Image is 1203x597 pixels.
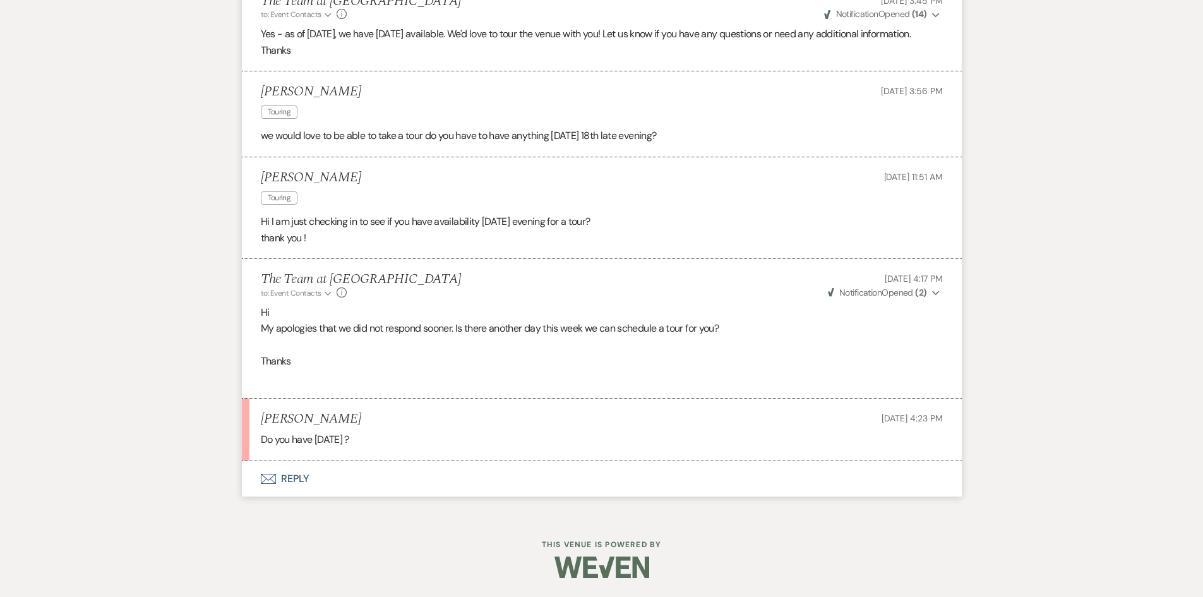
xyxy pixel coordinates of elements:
span: [DATE] 3:56 PM [881,85,942,97]
button: Reply [242,461,962,497]
span: [DATE] 4:17 PM [885,273,942,284]
span: Touring [261,191,298,205]
span: [DATE] 11:51 AM [884,171,943,183]
h5: [PERSON_NAME] [261,170,361,186]
p: thank you ! [261,230,943,246]
button: NotificationOpened (14) [822,8,942,21]
p: Hi I am just checking in to see if you have availability [DATE] evening for a tour? [261,214,943,230]
p: Do you have [DATE] ? [261,431,943,448]
span: to: Event Contacts [261,288,321,298]
p: Hi [261,305,943,321]
button: to: Event Contacts [261,287,333,299]
span: to: Event Contacts [261,9,321,20]
p: we would love to be able to take a tour do you have to have anything [DATE] 18th late evening? [261,128,943,144]
h5: [PERSON_NAME] [261,411,361,427]
button: NotificationOpened (2) [826,286,943,299]
span: [DATE] 4:23 PM [882,413,942,424]
button: to: Event Contacts [261,9,333,20]
span: Notification [839,287,882,298]
span: Opened [828,287,927,298]
p: My apologies that we did not respond sooner. Is there another day this week we can schedule a tou... [261,320,943,337]
span: Opened [824,8,927,20]
strong: ( 14 ) [912,8,927,20]
img: Weven Logo [554,545,649,589]
h5: [PERSON_NAME] [261,84,361,100]
p: Yes - as of [DATE], we have [DATE] available. We'd love to tour the venue with you! Let us know i... [261,26,943,42]
span: Touring [261,106,298,119]
p: Thanks [261,42,943,59]
strong: ( 2 ) [915,287,926,298]
p: Thanks [261,353,943,370]
span: Notification [836,8,878,20]
h5: The Team at [GEOGRAPHIC_DATA] [261,272,462,287]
